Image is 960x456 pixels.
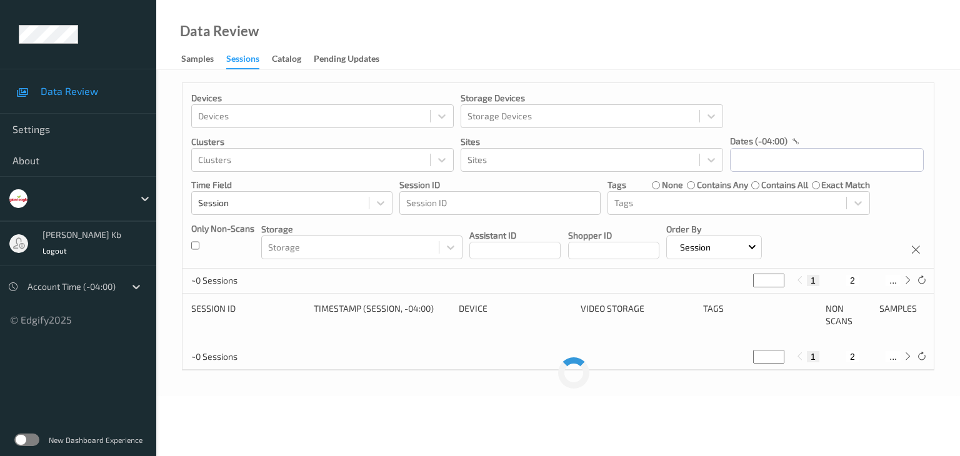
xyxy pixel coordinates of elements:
p: Session [676,241,715,254]
a: Samples [181,51,226,68]
div: Device [459,302,572,327]
p: Clusters [191,136,454,148]
a: Sessions [226,51,272,69]
p: Sites [461,136,723,148]
button: 1 [807,275,819,286]
p: Shopper ID [568,229,659,242]
div: Samples [879,302,925,327]
p: Storage [261,223,462,235]
p: Tags [607,179,626,191]
div: Session ID [191,302,305,327]
button: 1 [807,351,819,362]
a: Pending Updates [314,51,392,68]
button: 2 [846,275,859,286]
p: Devices [191,92,454,104]
p: Only Non-Scans [191,222,254,235]
div: Data Review [180,25,259,37]
div: Samples [181,52,214,68]
div: Timestamp (Session, -04:00) [314,302,450,327]
p: ~0 Sessions [191,274,285,287]
p: ~0 Sessions [191,350,285,363]
p: Session ID [399,179,601,191]
label: none [662,179,683,191]
div: Video Storage [581,302,694,327]
div: Non Scans [826,302,871,327]
label: contains any [697,179,748,191]
button: ... [886,351,901,362]
p: Storage Devices [461,92,723,104]
div: Pending Updates [314,52,379,68]
a: Catalog [272,51,314,68]
p: Assistant ID [469,229,561,242]
p: Order By [666,223,762,235]
div: Tags [703,302,817,327]
p: dates (-04:00) [730,135,787,147]
button: 2 [846,351,859,362]
label: exact match [821,179,870,191]
button: ... [886,275,901,286]
div: Sessions [226,52,259,69]
label: contains all [761,179,808,191]
p: Time Field [191,179,392,191]
div: Catalog [272,52,301,68]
